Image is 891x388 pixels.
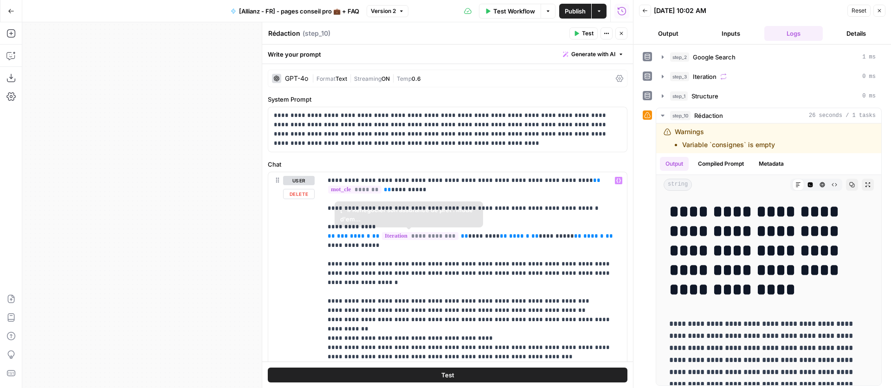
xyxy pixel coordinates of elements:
textarea: Rédaction [268,29,300,38]
span: step_3 [670,72,689,81]
span: Temp [397,75,412,82]
button: Metadata [753,157,789,171]
div: 26 seconds / 1 tasks [656,123,881,385]
span: | [390,73,397,83]
span: Test [582,29,594,38]
label: System Prompt [268,95,627,104]
span: Text [336,75,347,82]
span: 0 ms [862,72,876,81]
span: Generate with AI [571,50,615,58]
span: Test Workflow [493,6,535,16]
label: Chat [268,160,627,169]
button: Test Workflow [479,4,541,19]
button: Output [660,157,689,171]
span: Streaming [354,75,381,82]
button: Test [569,27,598,39]
span: Google Search [693,52,736,62]
button: 26 seconds / 1 tasks [656,108,881,123]
span: | [347,73,354,83]
span: Iteration [693,72,717,81]
button: 1 ms [656,50,881,65]
span: [Allianz - FR] - pages conseil pro 💼 + FAQ [239,6,359,16]
button: Compiled Prompt [692,157,749,171]
button: Details [826,26,885,41]
span: ON [381,75,390,82]
button: user [283,176,315,185]
div: Write your prompt [262,45,633,64]
span: 26 seconds / 1 tasks [809,111,876,120]
span: 0.6 [412,75,421,82]
span: string [664,179,692,191]
span: Reset [852,6,866,15]
span: step_2 [670,52,689,62]
span: Test [441,370,454,380]
button: 0 ms [656,89,881,103]
span: 0 ms [862,92,876,100]
button: Inputs [702,26,761,41]
button: Generate with AI [559,48,627,60]
button: Output [639,26,698,41]
span: step_1 [670,91,688,101]
button: Publish [559,4,591,19]
span: Format [316,75,336,82]
span: 1 ms [862,53,876,61]
li: Variable `consignes` is empty [682,140,775,149]
span: Version 2 [371,7,396,15]
button: 0 ms [656,69,881,84]
span: step_10 [670,111,691,120]
span: Publish [565,6,586,16]
span: | [312,73,316,83]
span: Structure [691,91,718,101]
div: GPT-4o [285,75,308,82]
button: Version 2 [367,5,408,17]
span: ( step_10 ) [303,29,330,38]
button: Logs [764,26,823,41]
div: Warnings [675,127,775,149]
button: Reset [847,5,871,17]
button: [Allianz - FR] - pages conseil pro 💼 + FAQ [225,4,365,19]
button: Test [268,368,627,382]
span: Rédaction [694,111,723,120]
